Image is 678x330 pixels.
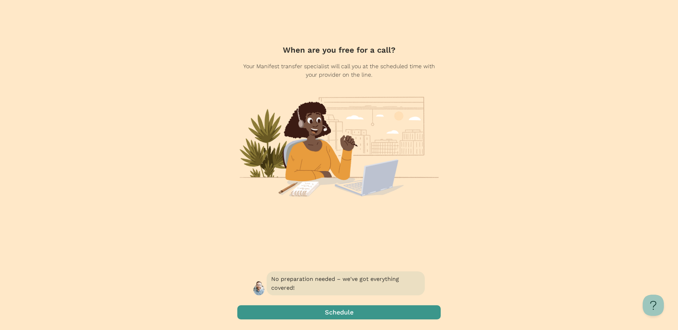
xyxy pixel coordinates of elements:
button: Schedule [237,305,441,319]
img: Henry - retirement transfer assistant [254,281,264,295]
h2: When are you free for a call? [283,45,395,56]
span: No preparation needed – we've got everything covered! [267,271,425,295]
img: schedue phone call [237,95,441,197]
span: Your Manifest transfer specialist will call you at the scheduled time with your provider on the l... [238,62,440,79]
iframe: Help Scout Beacon - Open [643,295,664,316]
